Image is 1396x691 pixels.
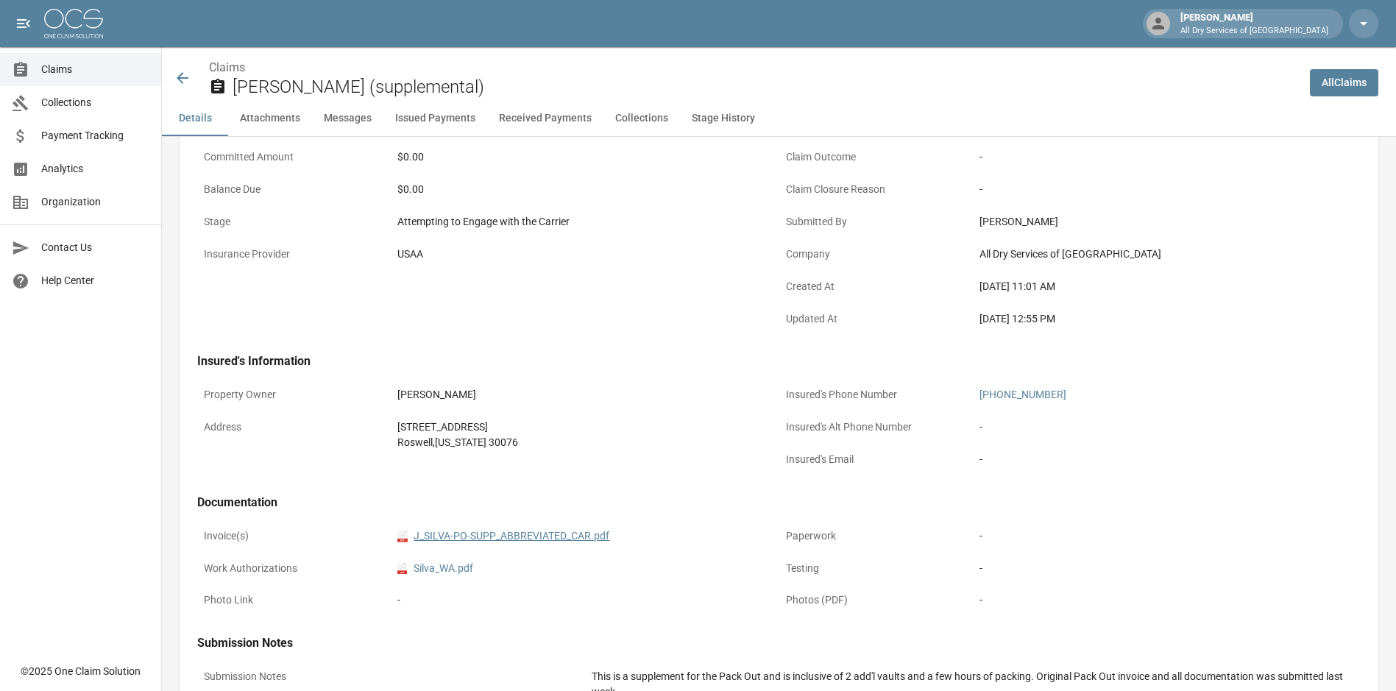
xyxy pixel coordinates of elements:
[197,586,391,614] p: Photo Link
[41,273,149,288] span: Help Center
[979,311,1354,327] div: [DATE] 12:55 PM
[779,175,973,204] p: Claim Closure Reason
[209,60,245,74] a: Claims
[487,101,603,136] button: Received Payments
[383,101,487,136] button: Issued Payments
[197,522,391,550] p: Invoice(s)
[41,240,149,255] span: Contact Us
[979,452,1354,467] div: -
[397,592,772,608] div: -
[979,247,1354,262] div: All Dry Services of [GEOGRAPHIC_DATA]
[979,149,1354,165] div: -
[41,95,149,110] span: Collections
[162,101,1396,136] div: anchor tabs
[397,247,772,262] div: USAA
[197,175,391,204] p: Balance Due
[41,161,149,177] span: Analytics
[979,389,1066,400] a: [PHONE_NUMBER]
[603,101,680,136] button: Collections
[1180,25,1328,38] p: All Dry Services of [GEOGRAPHIC_DATA]
[197,413,391,442] p: Address
[197,354,1361,369] h4: Insured's Information
[197,240,391,269] p: Insurance Provider
[397,561,473,576] a: pdfSilva_WA.pdf
[979,592,1354,608] div: -
[312,101,383,136] button: Messages
[1174,10,1334,37] div: [PERSON_NAME]
[779,305,973,333] p: Updated At
[779,143,973,171] p: Claim Outcome
[44,9,103,38] img: ocs-logo-white-transparent.png
[197,636,1361,651] h4: Submission Notes
[209,59,1298,77] nav: breadcrumb
[397,435,772,450] div: Roswell , [US_STATE] 30076
[197,380,391,409] p: Property Owner
[397,419,772,435] div: [STREET_ADDRESS]
[979,528,1354,544] div: -
[779,522,973,550] p: Paperwork
[779,240,973,269] p: Company
[41,194,149,210] span: Organization
[397,182,772,197] div: $0.00
[680,101,767,136] button: Stage History
[779,586,973,614] p: Photos (PDF)
[979,182,1354,197] div: -
[979,561,1354,576] div: -
[197,662,585,691] p: Submission Notes
[979,279,1354,294] div: [DATE] 11:01 AM
[197,143,391,171] p: Committed Amount
[197,495,1361,510] h4: Documentation
[397,149,772,165] div: $0.00
[397,528,609,544] a: pdfJ_SILVA-PO-SUPP_ABBREVIATED_CAR.pdf
[779,272,973,301] p: Created At
[41,62,149,77] span: Claims
[162,101,228,136] button: Details
[397,387,772,403] div: [PERSON_NAME]
[979,419,1354,435] div: -
[779,554,973,583] p: Testing
[1310,69,1378,96] a: AllClaims
[197,554,391,583] p: Work Authorizations
[228,101,312,136] button: Attachments
[779,413,973,442] p: Insured's Alt Phone Number
[41,128,149,143] span: Payment Tracking
[779,445,973,474] p: Insured's Email
[21,664,141,678] div: © 2025 One Claim Solution
[979,214,1354,230] div: [PERSON_NAME]
[197,208,391,236] p: Stage
[779,380,973,409] p: Insured's Phone Number
[779,208,973,236] p: Submitted By
[397,214,772,230] div: Attempting to Engage with the Carrier
[9,9,38,38] button: open drawer
[233,77,1298,98] h2: [PERSON_NAME] (supplemental)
